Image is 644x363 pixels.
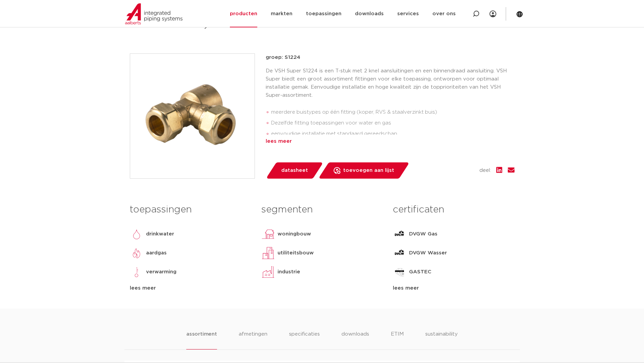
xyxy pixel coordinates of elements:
p: verwarming [146,268,176,276]
p: DVGW Wasser [409,249,447,257]
p: aardgas [146,249,167,257]
li: assortiment [186,330,217,349]
li: meerdere buistypes op één fitting (koper, RVS & staalverzinkt buis) [271,107,515,118]
img: aardgas [130,246,143,260]
p: woningbouw [278,230,311,238]
p: De VSH Super S1224 is een T-stuk met 2 knel aansluitingen en een binnendraad aansluiting. VSH Sup... [266,67,515,99]
img: utiliteitsbouw [261,246,275,260]
span: datasheet [281,165,308,176]
li: afmetingen [239,330,267,349]
p: DVGW Gas [409,230,437,238]
div: lees meer [130,284,251,292]
h3: segmenten [261,203,383,217]
p: industrie [278,268,300,276]
div: lees meer [393,284,514,292]
li: downloads [341,330,369,349]
h3: toepassingen [130,203,251,217]
li: sustainability [425,330,458,349]
a: datasheet [266,162,323,179]
img: woningbouw [261,227,275,241]
img: DVGW Gas [393,227,406,241]
img: drinkwater [130,227,143,241]
img: industrie [261,265,275,279]
span: toevoegen aan lijst [343,165,394,176]
img: GASTEC [393,265,406,279]
img: DVGW Wasser [393,246,406,260]
p: drinkwater [146,230,174,238]
span: deel: [479,166,491,175]
li: eenvoudige installatie met standaard gereedschap [271,129,515,139]
p: utiliteitsbouw [278,249,314,257]
li: specificaties [289,330,320,349]
img: Product Image for VSH Super T-stuk met draad (knel x knel x binnendraad) [130,54,255,178]
li: Dezelfde fitting toepassingen voor water en gas [271,118,515,129]
li: ETIM [391,330,404,349]
p: GASTEC [409,268,431,276]
p: groep: S1224 [266,53,515,62]
h3: certificaten [393,203,514,217]
div: lees meer [266,137,515,145]
img: verwarming [130,265,143,279]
